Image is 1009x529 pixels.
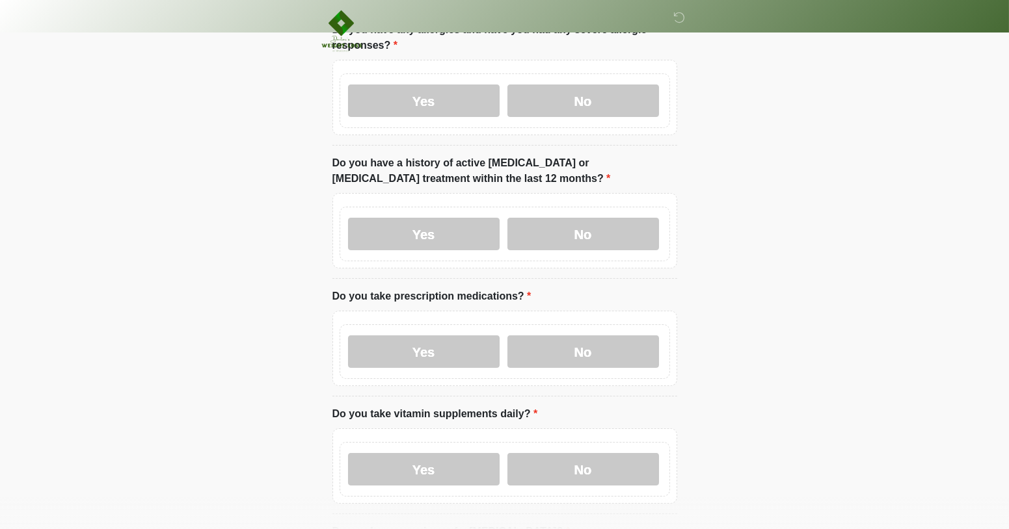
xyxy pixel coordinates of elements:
label: No [507,84,659,117]
label: Do you take vitamin supplements daily? [332,406,538,422]
label: No [507,218,659,250]
label: Yes [348,335,500,368]
img: DWL Medicine Company Logo [319,10,363,53]
label: Do you have a history of active [MEDICAL_DATA] or [MEDICAL_DATA] treatment within the last 12 mon... [332,155,677,187]
label: Yes [348,84,500,117]
label: Yes [348,218,500,250]
label: Yes [348,453,500,485]
label: No [507,453,659,485]
label: No [507,335,659,368]
label: Do you take prescription medications? [332,289,531,304]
